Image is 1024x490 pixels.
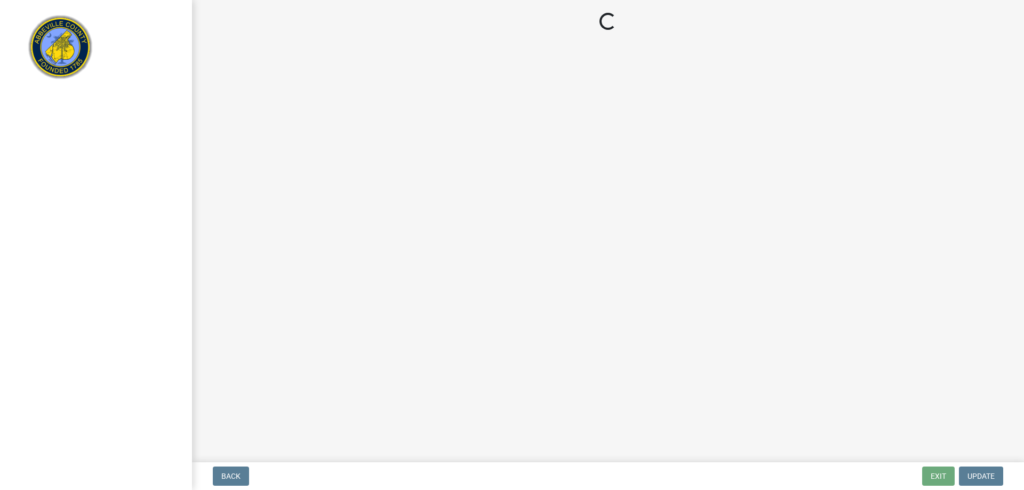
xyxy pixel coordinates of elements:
[221,472,241,480] span: Back
[213,467,249,486] button: Back
[21,11,100,90] img: Abbeville County, South Carolina
[959,467,1003,486] button: Update
[967,472,995,480] span: Update
[922,467,955,486] button: Exit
